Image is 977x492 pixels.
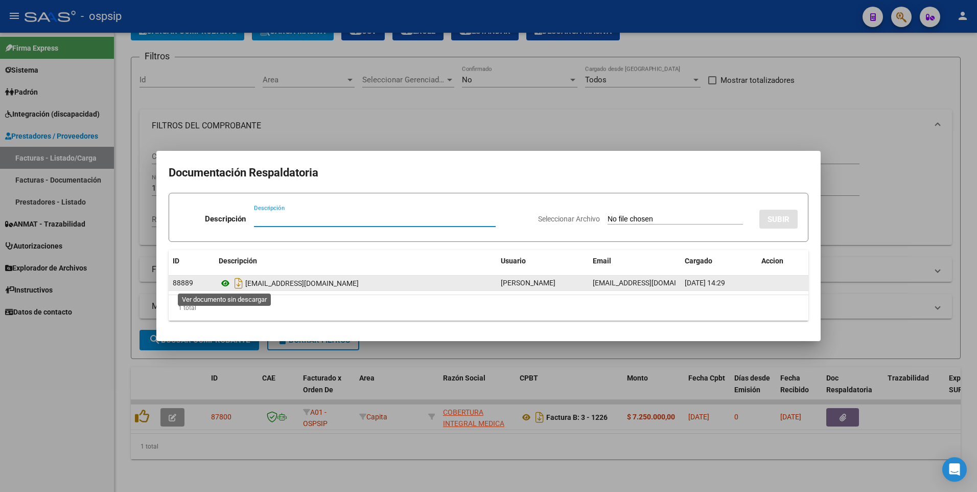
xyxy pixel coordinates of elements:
[173,279,193,287] span: 88889
[169,295,808,321] div: 1 total
[219,275,493,292] div: [EMAIL_ADDRESS][DOMAIN_NAME]
[169,250,215,272] datatable-header-cell: ID
[173,257,179,265] span: ID
[767,215,789,224] span: SUBIR
[169,163,808,183] h2: Documentación Respaldatoria
[593,279,706,287] span: [EMAIL_ADDRESS][DOMAIN_NAME]
[685,257,712,265] span: Cargado
[681,250,757,272] datatable-header-cell: Cargado
[589,250,681,272] datatable-header-cell: Email
[232,275,245,292] i: Descargar documento
[497,250,589,272] datatable-header-cell: Usuario
[538,215,600,223] span: Seleccionar Archivo
[759,210,798,229] button: SUBIR
[215,250,497,272] datatable-header-cell: Descripción
[501,279,555,287] span: [PERSON_NAME]
[205,213,246,225] p: Descripción
[757,250,808,272] datatable-header-cell: Accion
[761,257,783,265] span: Accion
[593,257,611,265] span: Email
[942,457,967,482] div: Open Intercom Messenger
[501,257,526,265] span: Usuario
[219,257,257,265] span: Descripción
[685,279,725,287] span: [DATE] 14:29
